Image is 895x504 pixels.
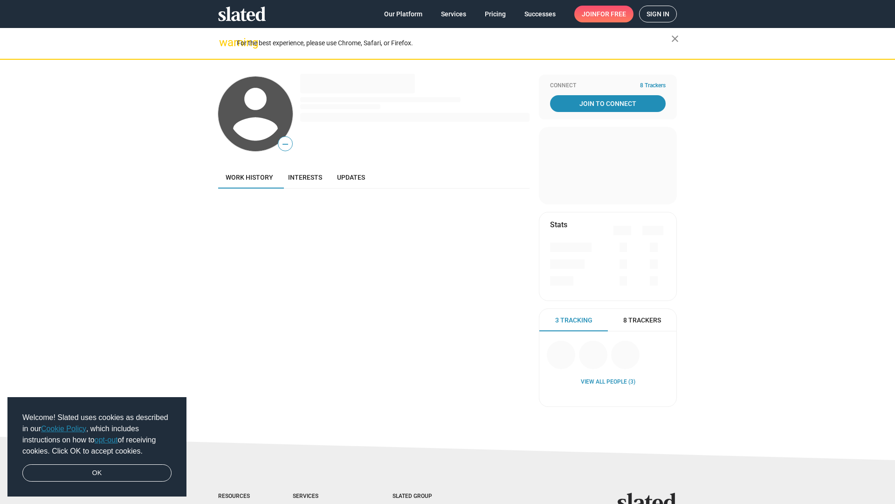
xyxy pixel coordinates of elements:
a: Sign in [639,6,677,22]
a: View all People (3) [581,378,635,386]
span: — [278,138,292,150]
a: Interests [281,166,330,189]
span: for free [597,6,626,22]
div: cookieconsent [7,397,186,497]
span: Work history [226,174,273,181]
span: 8 Trackers [640,82,666,90]
span: 3 Tracking [555,316,592,325]
a: opt-out [95,436,118,444]
a: Work history [218,166,281,189]
span: Successes [524,6,556,22]
span: Join To Connect [552,95,664,112]
a: Updates [330,166,372,189]
span: Pricing [485,6,506,22]
span: Welcome! Slated uses cookies as described in our , which includes instructions on how to of recei... [22,412,172,457]
div: Services [293,493,355,500]
span: Services [441,6,466,22]
span: Interests [288,174,322,181]
span: Updates [337,174,365,181]
span: 8 Trackers [623,316,661,325]
div: For the best experience, please use Chrome, Safari, or Firefox. [237,37,671,49]
mat-icon: warning [219,37,230,48]
a: Cookie Policy [41,425,86,433]
a: Services [434,6,474,22]
div: Connect [550,82,666,90]
a: Join To Connect [550,95,666,112]
a: Successes [517,6,563,22]
mat-card-title: Stats [550,220,567,230]
a: Joinfor free [574,6,633,22]
a: Our Platform [377,6,430,22]
span: Sign in [647,6,669,22]
div: Slated Group [392,493,456,500]
mat-icon: close [669,33,681,44]
div: Resources [218,493,255,500]
span: Our Platform [384,6,422,22]
a: dismiss cookie message [22,464,172,482]
span: Join [582,6,626,22]
a: Pricing [477,6,513,22]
